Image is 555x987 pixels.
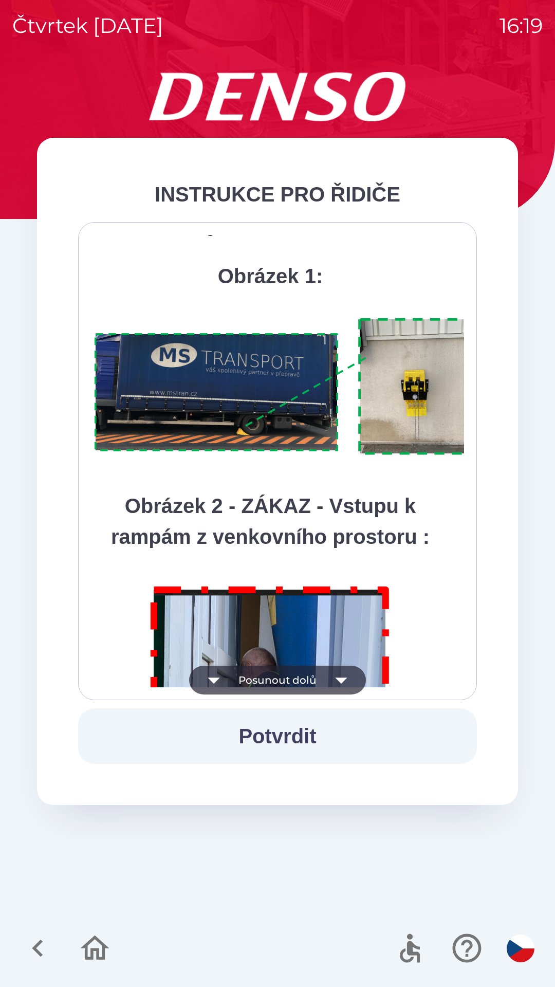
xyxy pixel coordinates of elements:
img: Logo [37,72,518,121]
strong: Obrázek 2 - ZÁKAZ - Vstupu k rampám z venkovního prostoru : [111,495,430,548]
img: cs flag [507,935,534,962]
img: M8MNayrTL6gAAAABJRU5ErkJggg== [139,573,402,951]
p: čtvrtek [DATE] [12,10,163,41]
div: INSTRUKCE PRO ŘIDIČE [78,179,477,210]
strong: Obrázek 1: [218,265,323,287]
p: 16:19 [499,10,543,41]
button: Posunout dolů [189,666,366,694]
img: A1ym8hFSA0ukAAAAAElFTkSuQmCC [91,312,490,462]
button: Potvrdit [78,708,477,764]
